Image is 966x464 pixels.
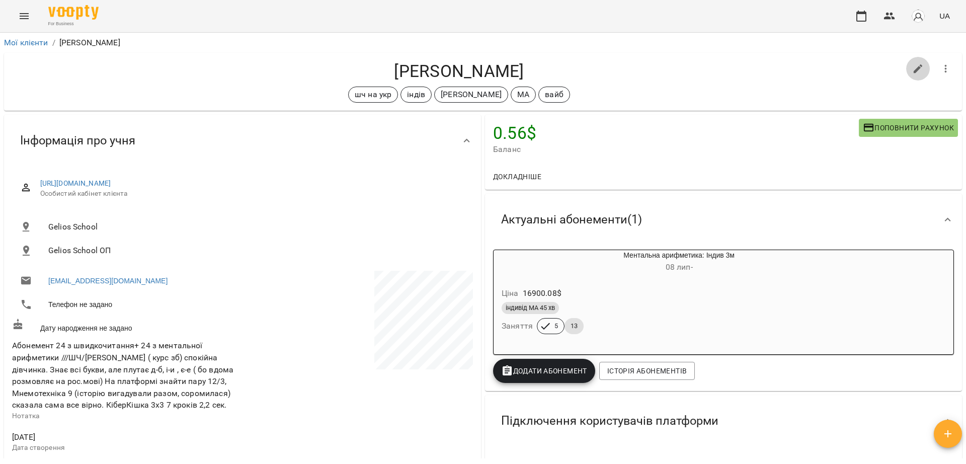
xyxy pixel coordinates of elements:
span: індивід МА 45 хв [502,303,559,313]
p: Нотатка [12,411,240,421]
h4: [PERSON_NAME] [12,61,906,82]
span: Gelios School ОП [48,245,465,257]
div: індів [400,87,432,103]
p: 16900.08 $ [523,287,561,299]
div: МА [511,87,536,103]
span: Підключення користувачів платформи [501,413,718,429]
a: [URL][DOMAIN_NAME] [40,179,111,187]
div: Ментальна арифметика: Індив 3м [494,250,542,274]
span: 5 [548,322,564,331]
div: шч на укр [348,87,398,103]
button: Історія абонементів [599,362,695,380]
div: [PERSON_NAME] [434,87,508,103]
button: UA [935,7,954,25]
span: Історія абонементів [607,365,687,377]
div: вайб [538,87,570,103]
span: 13 [565,322,584,331]
li: Телефон не задано [12,294,240,315]
p: вайб [545,89,563,101]
button: Докладніше [489,168,545,186]
p: індів [407,89,425,101]
span: Абонемент 24 з швидкочитання+ 24 з ментальної арифметики ///ШЧ/[PERSON_NAME] ( курс зб) спокійна ... [12,341,233,410]
span: Особистий кабінет клієнта [40,189,465,199]
h6: Ціна [502,286,519,300]
span: Gelios School [48,221,465,233]
p: МА [517,89,529,101]
p: шч на укр [355,89,391,101]
button: Menu [12,4,36,28]
span: Докладніше [493,171,541,183]
span: Інформація про учня [20,133,135,148]
span: Поповнити рахунок [863,122,954,134]
span: Додати Абонемент [501,365,587,377]
span: 08 лип - [666,262,693,272]
h6: Заняття [502,319,533,333]
span: Актуальні абонементи ( 1 ) [501,212,642,227]
p: [PERSON_NAME] [441,89,502,101]
nav: breadcrumb [4,37,962,49]
h4: 0.56 $ [493,123,859,143]
div: Ментальна арифметика: Індив 3м [542,250,816,274]
button: Поповнити рахунок [859,119,958,137]
div: Актуальні абонементи(1) [485,194,962,246]
span: UA [939,11,950,21]
div: Дату народження не задано [10,317,243,335]
span: [DATE] [12,431,240,443]
img: Voopty Logo [48,5,99,20]
div: Інформація про учня [4,115,481,167]
p: [PERSON_NAME] [59,37,120,49]
div: Підключення користувачів платформи [485,395,962,447]
button: Ментальна арифметика: Індив 3м08 лип- Ціна16900.08$індивід МА 45 хвЗаняття513 [494,250,816,346]
span: For Business [48,21,99,27]
a: [EMAIL_ADDRESS][DOMAIN_NAME] [48,276,168,286]
img: avatar_s.png [911,9,925,23]
button: Додати Абонемент [493,359,595,383]
span: Баланс [493,143,859,156]
p: Дата створення [12,443,240,453]
a: Мої клієнти [4,38,48,47]
li: / [52,37,55,49]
